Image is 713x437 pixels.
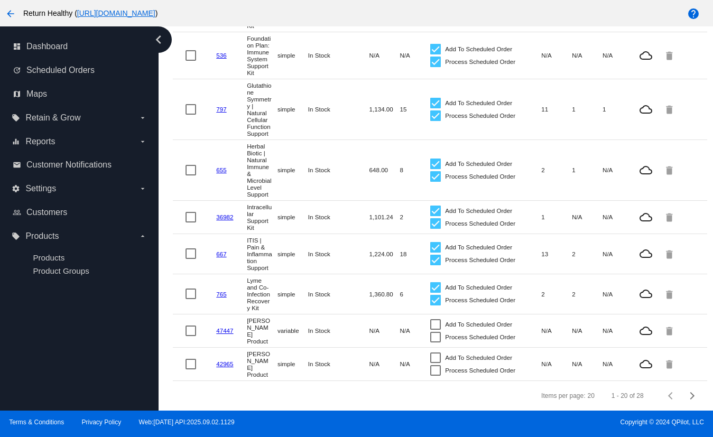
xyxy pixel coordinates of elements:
[445,170,515,183] span: Process Scheduled Order
[308,211,339,223] mat-cell: In Stock
[12,232,20,240] i: local_offer
[26,160,112,170] span: Customer Notifications
[13,90,21,98] i: map
[603,288,633,300] mat-cell: N/A
[445,351,512,364] span: Add To Scheduled Order
[445,254,515,266] span: Process Scheduled Order
[633,247,659,260] mat-icon: cloud_queue
[82,419,122,426] a: Privacy Policy
[369,248,400,260] mat-cell: 1,224.00
[277,211,308,223] mat-cell: simple
[216,213,233,220] a: 36982
[588,392,595,399] div: 20
[400,248,430,260] mat-cell: 18
[13,204,147,221] a: people_outline Customers
[400,103,430,115] mat-cell: 15
[400,324,430,337] mat-cell: N/A
[247,234,277,274] mat-cell: ITIS | Pain & Inflammation Support
[445,204,512,217] span: Add To Scheduled Order
[572,49,603,61] mat-cell: N/A
[216,52,226,59] a: 536
[23,9,158,17] span: Return Healthy ( )
[445,294,515,306] span: Process Scheduled Order
[308,49,339,61] mat-cell: In Stock
[445,281,512,294] span: Add To Scheduled Order
[13,208,21,217] i: people_outline
[445,157,512,170] span: Add To Scheduled Order
[541,211,572,223] mat-cell: 1
[25,137,55,146] span: Reports
[216,166,226,173] a: 655
[13,42,21,51] i: dashboard
[277,324,308,337] mat-cell: variable
[139,419,235,426] a: Web:[DATE] API:2025.09.02.1129
[664,246,677,262] mat-icon: delete
[687,7,700,20] mat-icon: help
[445,97,512,109] span: Add To Scheduled Order
[603,211,633,223] mat-cell: N/A
[77,9,155,17] a: [URL][DOMAIN_NAME]
[13,66,21,75] i: update
[572,248,603,260] mat-cell: 2
[9,419,64,426] a: Terms & Conditions
[308,358,339,370] mat-cell: In Stock
[633,211,659,224] mat-icon: cloud_queue
[603,164,633,176] mat-cell: N/A
[33,266,89,275] a: Product Groups
[400,358,430,370] mat-cell: N/A
[247,32,277,79] mat-cell: Foundation Plan: Immune System Support Kit
[572,358,603,370] mat-cell: N/A
[33,253,64,262] a: Products
[400,288,430,300] mat-cell: 6
[4,7,17,20] mat-icon: arrow_back
[25,184,56,193] span: Settings
[247,79,277,140] mat-cell: Glutathione Symmetry | Natural Cellular Function Support
[216,291,226,297] a: 765
[308,324,339,337] mat-cell: In Stock
[277,103,308,115] mat-cell: simple
[138,114,147,122] i: arrow_drop_down
[277,248,308,260] mat-cell: simple
[138,232,147,240] i: arrow_drop_down
[308,103,339,115] mat-cell: In Stock
[277,288,308,300] mat-cell: simple
[445,217,515,230] span: Process Scheduled Order
[400,211,430,223] mat-cell: 2
[603,248,633,260] mat-cell: N/A
[664,286,677,302] mat-icon: delete
[603,358,633,370] mat-cell: N/A
[366,419,704,426] span: Copyright © 2024 QPilot, LLC
[308,288,339,300] mat-cell: In Stock
[247,274,277,314] mat-cell: Lyme and Co-Infection Recovery Kit
[541,248,572,260] mat-cell: 13
[247,201,277,234] mat-cell: Intracellular Support Kit
[541,392,585,399] div: Items per page:
[572,164,603,176] mat-cell: 1
[26,42,68,51] span: Dashboard
[308,164,339,176] mat-cell: In Stock
[369,211,400,223] mat-cell: 1,101.24
[150,31,167,48] i: chevron_left
[445,43,512,55] span: Add To Scheduled Order
[603,49,633,61] mat-cell: N/A
[612,392,644,399] div: 1 - 20 of 28
[216,250,226,257] a: 667
[369,288,400,300] mat-cell: 1,360.80
[369,164,400,176] mat-cell: 648.00
[26,89,47,99] span: Maps
[12,184,20,193] i: settings
[400,164,430,176] mat-cell: 8
[13,86,147,103] a: map Maps
[12,137,20,146] i: equalizer
[541,324,572,337] mat-cell: N/A
[13,161,21,169] i: email
[12,114,20,122] i: local_offer
[664,209,677,225] mat-icon: delete
[445,318,512,331] span: Add To Scheduled Order
[445,109,515,122] span: Process Scheduled Order
[369,324,400,337] mat-cell: N/A
[664,162,677,178] mat-icon: delete
[277,49,308,61] mat-cell: simple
